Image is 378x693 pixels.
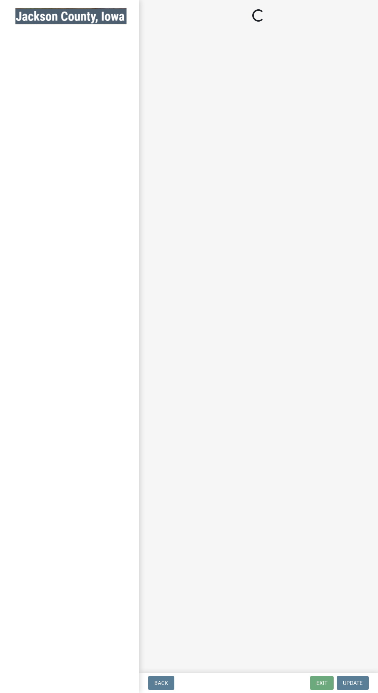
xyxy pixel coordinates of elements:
span: Back [154,680,168,686]
span: Update [343,680,363,686]
button: Exit [310,676,334,690]
img: Jackson County, Iowa [15,8,127,24]
button: Back [148,676,174,690]
button: Update [337,676,369,690]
